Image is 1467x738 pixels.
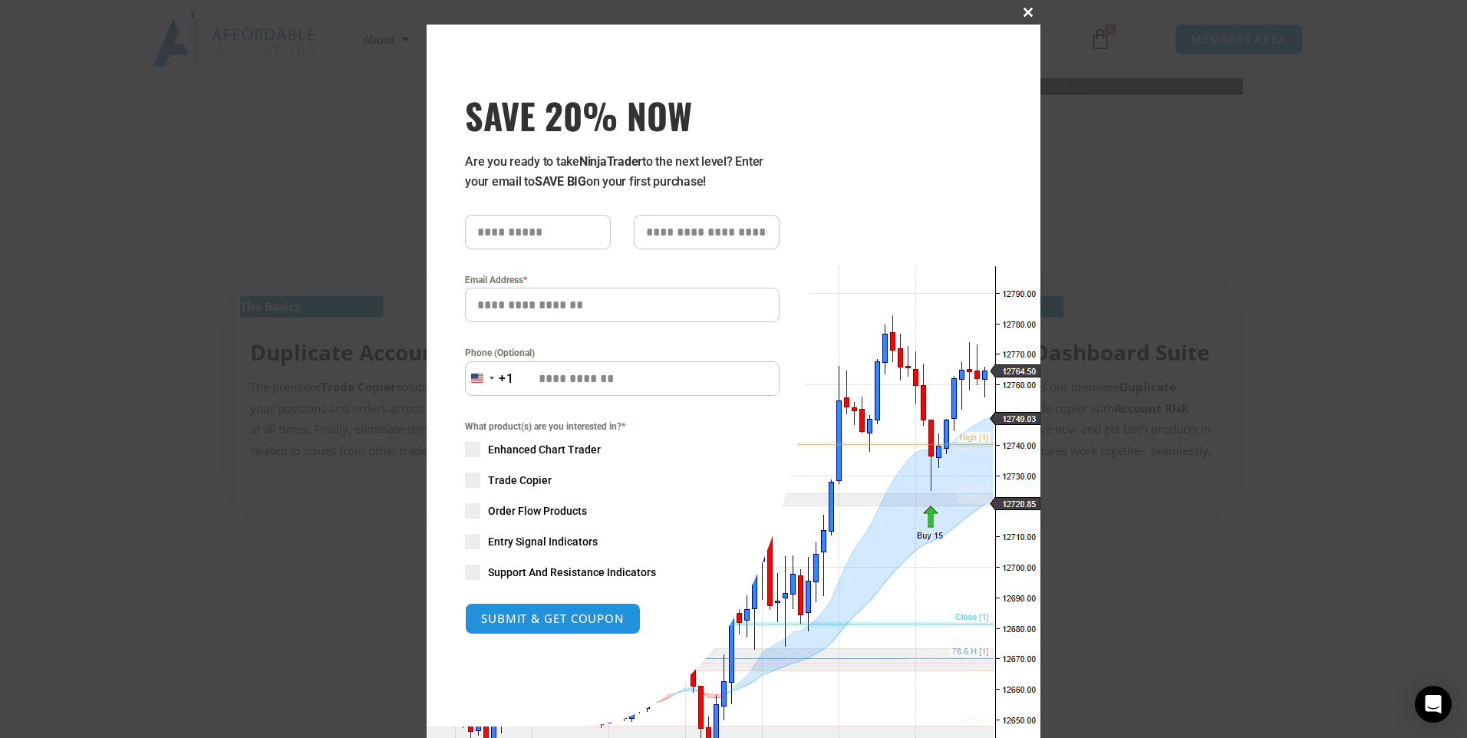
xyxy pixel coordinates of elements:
[465,565,780,580] label: Support And Resistance Indicators
[1415,686,1452,723] div: Open Intercom Messenger
[488,503,587,519] span: Order Flow Products
[579,154,642,169] strong: NinjaTrader
[465,361,514,396] button: Selected country
[465,442,780,457] label: Enhanced Chart Trader
[535,174,586,189] strong: SAVE BIG
[465,503,780,519] label: Order Flow Products
[499,369,514,389] div: +1
[488,442,601,457] span: Enhanced Chart Trader
[488,534,598,549] span: Entry Signal Indicators
[488,565,656,580] span: Support And Resistance Indicators
[465,603,641,634] button: SUBMIT & GET COUPON
[465,94,780,137] h3: SAVE 20% NOW
[465,534,780,549] label: Entry Signal Indicators
[465,345,780,361] label: Phone (Optional)
[465,473,780,488] label: Trade Copier
[488,473,552,488] span: Trade Copier
[465,272,780,288] label: Email Address
[465,419,780,434] span: What product(s) are you interested in?
[465,152,780,192] p: Are you ready to take to the next level? Enter your email to on your first purchase!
